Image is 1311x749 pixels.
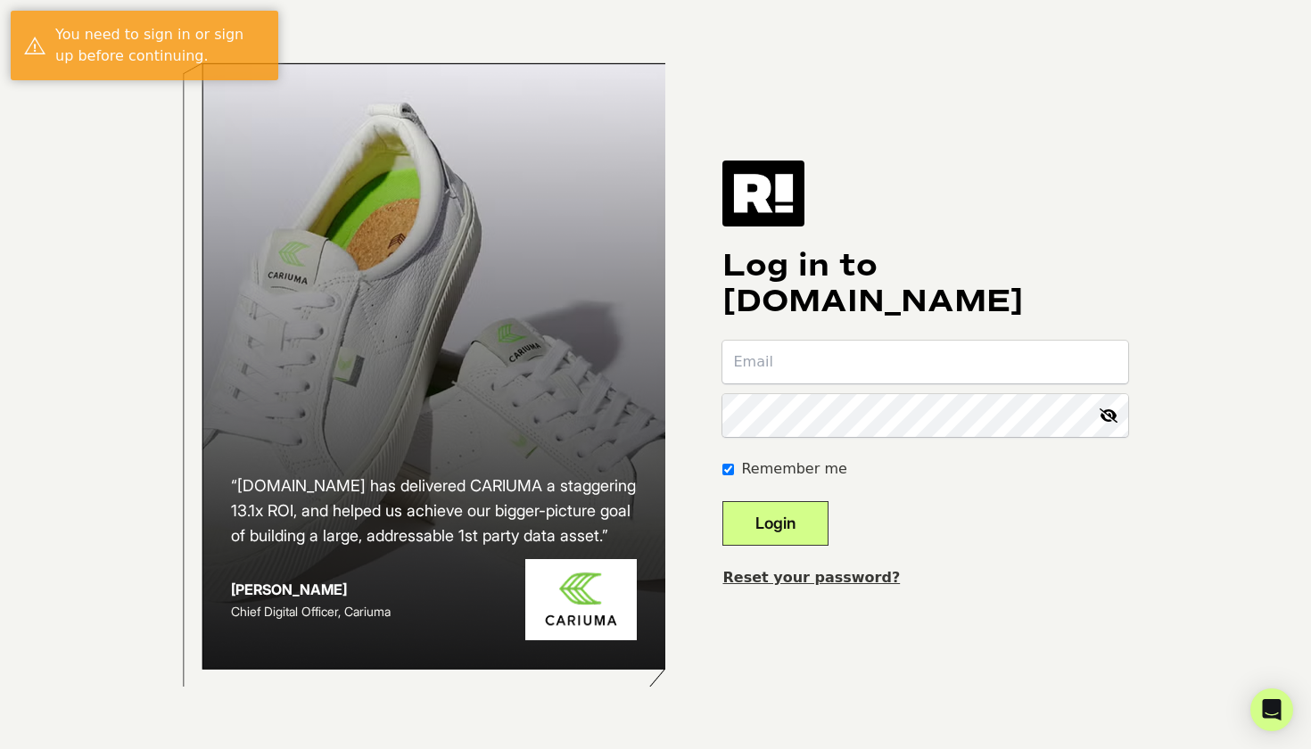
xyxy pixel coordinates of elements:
[231,604,391,619] span: Chief Digital Officer, Cariuma
[741,458,846,480] label: Remember me
[231,580,347,598] strong: [PERSON_NAME]
[722,248,1128,319] h1: Log in to [DOMAIN_NAME]
[525,559,637,640] img: Cariuma
[722,341,1128,383] input: Email
[722,501,829,546] button: Login
[231,473,638,548] h2: “[DOMAIN_NAME] has delivered CARIUMA a staggering 13.1x ROI, and helped us achieve our bigger-pic...
[1250,688,1293,731] div: Open Intercom Messenger
[722,160,804,226] img: Retention.com
[722,569,900,586] a: Reset your password?
[55,24,265,67] div: You need to sign in or sign up before continuing.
